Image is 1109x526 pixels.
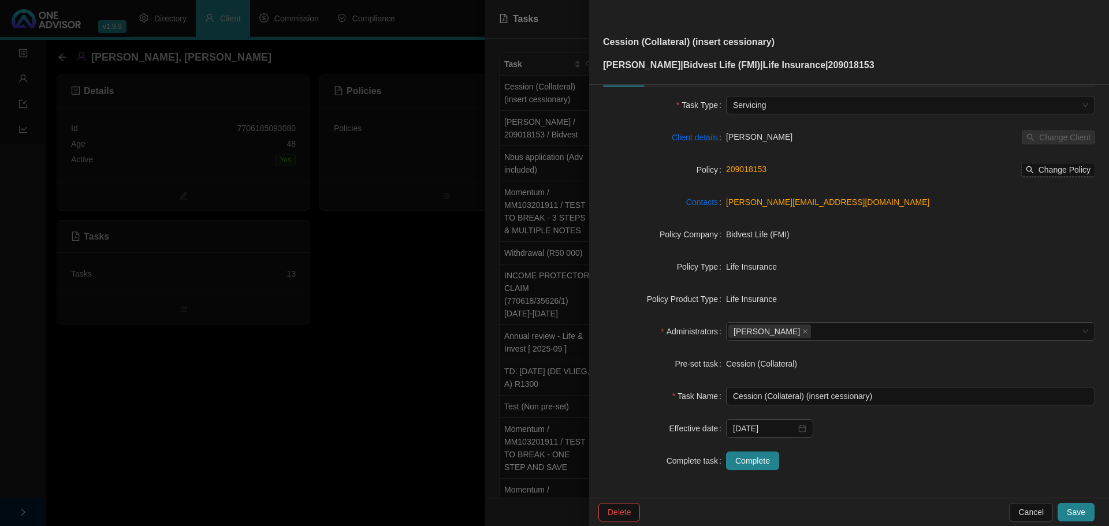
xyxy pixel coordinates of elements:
span: Life Insurance [726,294,777,304]
a: Contacts [686,196,718,208]
label: Pre-set task [675,355,726,373]
span: [PERSON_NAME] [734,325,800,338]
a: 209018153 [726,165,766,174]
span: Marc Bormann [728,324,811,338]
span: Change Policy [1039,163,1091,176]
div: Cession (Collateral) [726,357,1095,370]
span: search [1026,166,1034,174]
label: Effective date [669,419,726,438]
label: Policy Company [660,225,726,244]
label: Policy Type [677,258,726,276]
label: Task Name [672,387,726,405]
span: Cancel [1018,506,1044,518]
button: Save [1058,503,1095,521]
label: Complete task [667,452,726,470]
button: Cancel [1009,503,1053,521]
p: [PERSON_NAME] | | | 209018153 [603,58,874,72]
label: Policy Product Type [647,290,726,308]
a: Client details [672,131,718,144]
span: Life Insurance [726,262,777,271]
button: Delete [598,503,640,521]
span: Save [1067,506,1085,518]
span: Servicing [733,96,1088,114]
span: Complete [735,454,770,467]
p: Cession (Collateral) (insert cessionary) [603,35,874,49]
label: Administrators [661,322,726,341]
span: Bidvest Life (FMI) [726,230,790,239]
button: Complete [726,452,779,470]
span: Life Insurance [763,60,825,70]
span: Delete [608,506,631,518]
button: Change Client [1022,130,1095,144]
input: Select date [733,422,796,435]
label: Task Type [676,96,726,114]
span: Bidvest Life (FMI) [683,60,760,70]
button: Change Policy [1021,163,1095,177]
span: [PERSON_NAME] [726,132,792,141]
a: [PERSON_NAME][EMAIL_ADDRESS][DOMAIN_NAME] [726,197,929,207]
span: close [802,329,808,334]
label: Policy [697,161,726,179]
